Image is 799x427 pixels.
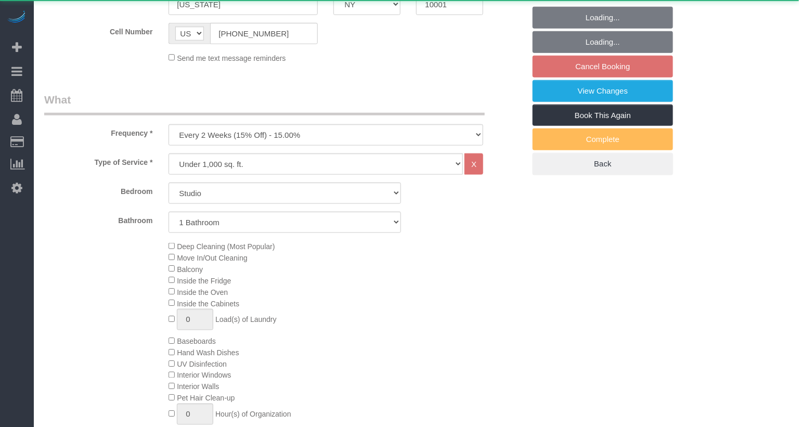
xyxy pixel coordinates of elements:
[177,277,231,285] span: Inside the Fridge
[215,410,291,419] span: Hour(s) of Organization
[177,349,239,357] span: Hand Wash Dishes
[210,23,318,44] input: Cell Number
[177,242,275,251] span: Deep Cleaning (Most Popular)
[36,23,161,37] label: Cell Number
[533,105,673,126] a: Book This Again
[177,254,247,262] span: Move In/Out Cleaning
[44,92,485,115] legend: What
[177,338,216,346] span: Baseboards
[36,183,161,197] label: Bedroom
[177,300,239,308] span: Inside the Cabinets
[36,153,161,167] label: Type of Service *
[177,360,227,369] span: UV Disinfection
[36,124,161,138] label: Frequency *
[177,265,203,274] span: Balcony
[36,212,161,226] label: Bathroom
[215,316,277,324] span: Load(s) of Laundry
[177,394,235,403] span: Pet Hair Clean-up
[177,54,286,62] span: Send me text message reminders
[177,288,228,296] span: Inside the Oven
[6,10,27,25] img: Automaid Logo
[533,153,673,175] a: Back
[177,383,219,391] span: Interior Walls
[533,80,673,102] a: View Changes
[177,371,231,380] span: Interior Windows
